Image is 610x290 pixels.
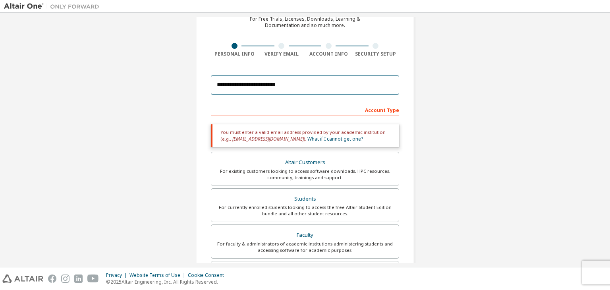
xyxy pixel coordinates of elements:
div: For currently enrolled students looking to access the free Altair Student Edition bundle and all ... [216,204,394,217]
div: Altair Customers [216,157,394,168]
img: youtube.svg [87,275,99,283]
div: Account Info [305,51,352,57]
a: What if I cannot get one? [307,135,363,142]
img: facebook.svg [48,275,56,283]
p: © 2025 Altair Engineering, Inc. All Rights Reserved. [106,278,229,285]
div: For faculty & administrators of academic institutions administering students and accessing softwa... [216,241,394,253]
div: You must enter a valid email address provided by your academic institution (e.g., ). [211,124,399,147]
div: Faculty [216,230,394,241]
div: Security Setup [352,51,400,57]
div: Students [216,193,394,205]
div: Verify Email [258,51,305,57]
img: Altair One [4,2,103,10]
img: linkedin.svg [74,275,83,283]
div: For Free Trials, Licenses, Downloads, Learning & Documentation and so much more. [250,16,360,29]
div: Cookie Consent [188,272,229,278]
span: [EMAIL_ADDRESS][DOMAIN_NAME] [232,135,304,142]
div: Personal Info [211,51,258,57]
div: Privacy [106,272,129,278]
div: Account Type [211,103,399,116]
div: Website Terms of Use [129,272,188,278]
div: For existing customers looking to access software downloads, HPC resources, community, trainings ... [216,168,394,181]
img: altair_logo.svg [2,275,43,283]
img: instagram.svg [61,275,69,283]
